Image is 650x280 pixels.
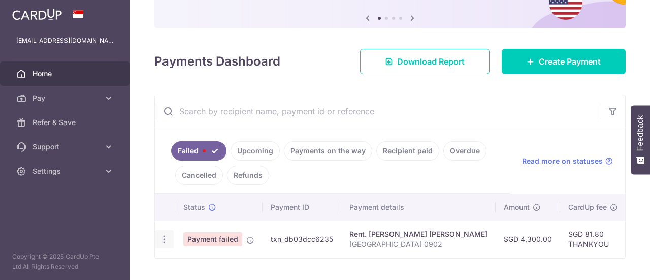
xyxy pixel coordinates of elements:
span: Amount [504,202,530,212]
td: SGD 81.80 THANKYOU [560,221,626,258]
span: CardUp fee [568,202,607,212]
span: Download Report [397,55,465,68]
span: Feedback [636,115,645,151]
a: Download Report [360,49,490,74]
td: txn_db03dcc6235 [263,221,341,258]
a: Recipient paid [376,141,439,161]
span: Home [32,69,100,79]
span: Refer & Save [32,117,100,128]
td: SGD 4,300.00 [496,221,560,258]
span: Help [23,7,44,16]
a: Overdue [443,141,486,161]
a: Payments on the way [284,141,372,161]
a: Read more on statuses [522,156,613,166]
p: [EMAIL_ADDRESS][DOMAIN_NAME] [16,36,114,46]
span: Read more on statuses [522,156,603,166]
a: Upcoming [231,141,280,161]
a: Cancelled [175,166,223,185]
span: Payment failed [183,232,242,246]
span: Settings [32,166,100,176]
button: Feedback - Show survey [631,105,650,174]
h4: Payments Dashboard [154,52,280,71]
span: Status [183,202,205,212]
a: Refunds [227,166,269,185]
a: Failed [171,141,226,161]
input: Search by recipient name, payment id or reference [155,95,601,128]
a: Create Payment [502,49,626,74]
th: Payment ID [263,194,341,221]
div: Rent. [PERSON_NAME] [PERSON_NAME] [349,229,487,239]
img: CardUp [12,8,62,20]
p: [GEOGRAPHIC_DATA] 0902 [349,239,487,250]
span: Create Payment [539,55,601,68]
span: Pay [32,93,100,103]
th: Payment details [341,194,496,221]
span: Support [32,142,100,152]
